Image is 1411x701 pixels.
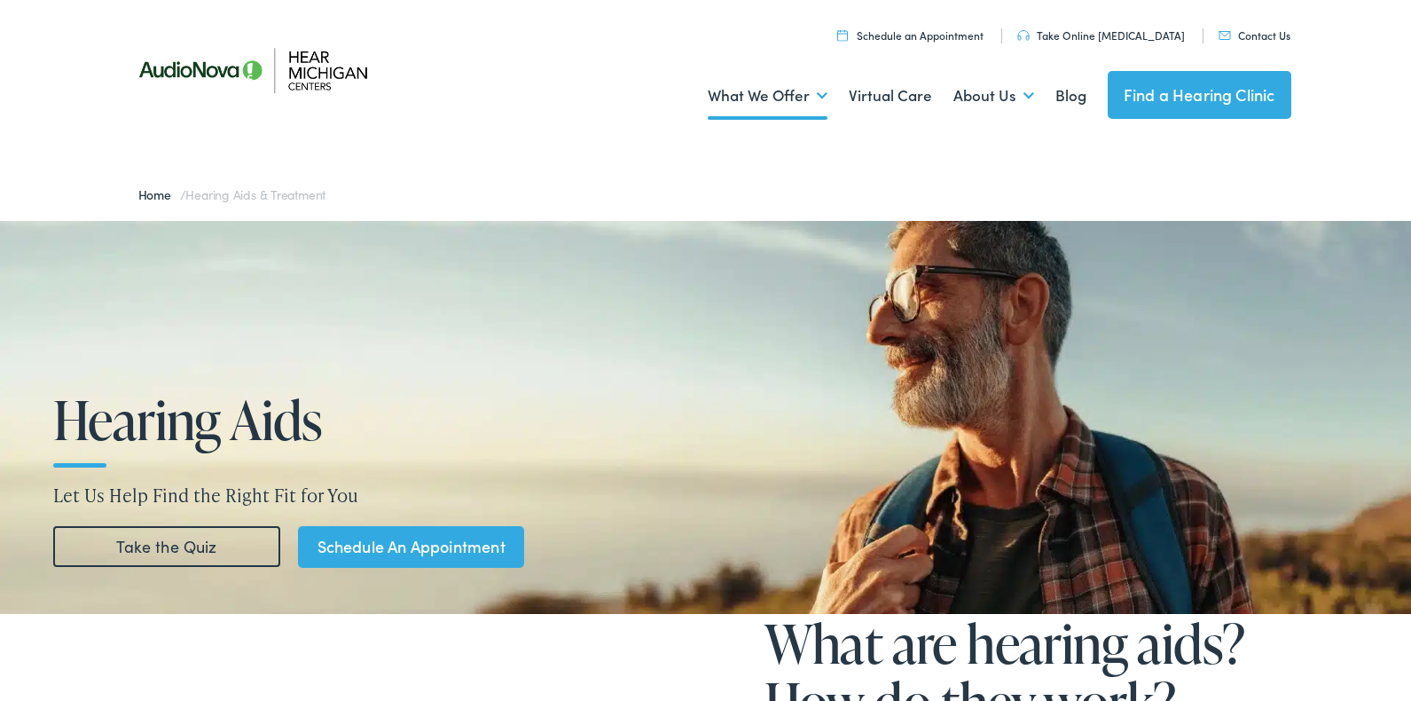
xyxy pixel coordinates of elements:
a: What We Offer [708,63,827,129]
img: utility icon [837,29,848,41]
a: Schedule An Appointment [298,526,524,568]
a: About Us [953,63,1034,129]
a: Home [138,185,180,203]
a: Find a Hearing Clinic [1108,71,1291,119]
p: Let Us Help Find the Right Fit for You [53,482,1358,508]
img: utility icon [1219,31,1231,40]
img: utility icon [1017,30,1030,41]
a: Virtual Care [849,63,932,129]
a: Blog [1055,63,1086,129]
h1: Hearing Aids [53,390,592,449]
a: Schedule an Appointment [837,28,984,43]
span: Hearing Aids & Treatment [185,185,325,203]
span: / [138,185,326,203]
a: Take Online [MEDICAL_DATA] [1017,28,1185,43]
a: Take the Quiz [53,526,280,567]
a: Contact Us [1219,28,1290,43]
